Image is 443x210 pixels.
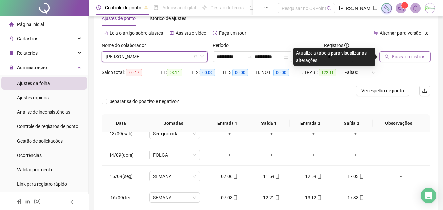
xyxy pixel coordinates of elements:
span: Validar protocolo [17,167,52,172]
span: [PERSON_NAME] - RS ENGENHARIA [339,5,377,12]
span: lock [9,65,14,70]
span: 03:14 [167,69,182,76]
span: 00:00 [273,69,289,76]
div: 13:12 [298,194,329,201]
th: Saída 1 [248,114,290,132]
span: swap-right [247,54,252,59]
div: - [382,151,420,159]
span: notification [398,5,404,11]
span: 13/09(sáb) [110,131,133,136]
span: mobile [232,195,238,200]
span: mobile [316,195,322,200]
span: linkedin [24,198,31,205]
th: Entrada 2 [290,114,331,132]
div: H. NOT.: [256,69,298,76]
span: swap [373,31,378,35]
span: 15/09(seg) [110,174,133,179]
div: + [214,151,245,159]
span: file [9,51,14,55]
span: Histórico de ajustes [146,16,186,21]
span: upload [422,88,427,93]
div: + [298,130,329,137]
span: Link para registro rápido [17,181,67,187]
div: Saldo total: [102,69,157,76]
button: Ver espelho de ponto [356,86,409,96]
span: pushpin [144,6,148,10]
span: Faça um tour [219,30,246,36]
span: Sem jornada [153,129,196,139]
span: mobile [274,174,280,179]
span: sun [202,5,207,10]
span: Leia o artigo sobre ajustes [110,30,163,36]
th: Data [102,114,140,132]
span: mobile [359,195,364,200]
span: history [213,31,217,35]
div: 11:59 [256,173,287,180]
span: ellipsis [264,5,269,10]
span: bell [413,5,418,11]
span: user-add [9,36,14,41]
span: SEMANAL [153,193,196,202]
div: - [382,173,420,180]
span: 122:11 [319,69,336,76]
div: HE 3: [223,69,256,76]
div: H. TRAB.: [298,69,344,76]
span: Controle de ponto [105,5,141,10]
span: home [9,22,14,27]
th: Jornadas [140,114,207,132]
span: mobile [359,174,364,179]
span: instagram [34,198,41,205]
span: file-done [154,5,158,10]
span: Ver espelho de ponto [361,87,404,94]
span: Ajustes rápidos [17,95,49,100]
span: 00:00 [232,69,248,76]
div: + [340,130,371,137]
label: Período [213,42,233,49]
th: Observações [373,114,425,132]
div: 17:33 [340,194,371,201]
span: mobile [316,174,322,179]
div: Atualize a tabela para visualizar as alterações [293,48,375,66]
div: + [340,151,371,159]
div: 12:21 [256,194,287,201]
span: -00:17 [126,69,142,76]
span: Controle de registros de ponto [17,124,78,129]
button: Buscar registros [379,51,431,62]
span: Página inicial [17,22,44,27]
div: - [382,194,420,201]
span: Administração [17,65,47,70]
span: Ajustes da folha [17,81,50,86]
div: Open Intercom Messenger [421,188,436,203]
th: Saída 2 [331,114,372,132]
span: clock-circle [96,5,101,10]
span: Ajustes de ponto [102,16,136,21]
span: Buscar registros [392,53,425,60]
span: to [247,54,252,59]
span: info-circle [344,43,349,48]
span: dashboard [250,5,254,10]
span: Análise de inconsistências [17,109,70,115]
span: 1 [404,3,406,8]
span: Ocorrências [17,153,42,158]
sup: 1 [401,2,408,9]
div: 07:03 [214,194,245,201]
span: left [70,200,74,204]
span: down [200,55,204,59]
img: 29220 [425,3,435,13]
div: HE 1: [157,69,190,76]
span: Registros [324,42,349,49]
div: HE 2: [190,69,223,76]
span: Observações [378,120,420,127]
span: Faltas: [344,70,359,75]
span: 0 [372,70,375,75]
th: Entrada 1 [207,114,248,132]
span: 14/09(dom) [109,152,134,158]
span: Assista o vídeo [176,30,206,36]
div: + [214,130,245,137]
span: Separar saldo positivo e negativo? [107,98,182,105]
span: FOLGA [153,150,196,160]
span: mobile [274,195,280,200]
span: 00:00 [200,69,215,76]
span: 16/09(ter) [111,195,132,200]
span: mobile [232,174,238,179]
